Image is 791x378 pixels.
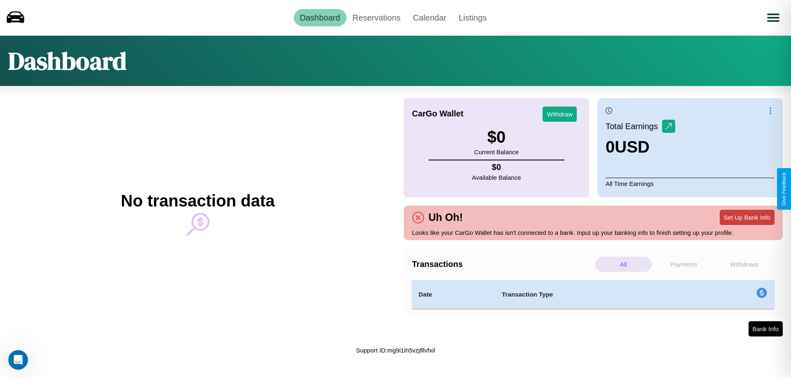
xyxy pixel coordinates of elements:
[8,350,28,370] iframe: Intercom live chat
[543,107,577,122] button: Withdraw
[419,290,489,299] h4: Date
[412,280,775,309] table: simple table
[606,119,662,134] p: Total Earnings
[412,109,463,118] h4: CarGo Wallet
[412,227,775,238] p: Looks like your CarGo Wallet has isn't connected to a bank. Input up your banking info to finish ...
[474,128,519,146] h3: $ 0
[762,6,785,29] button: Open menu
[412,260,593,269] h4: Transactions
[356,345,435,356] p: Support ID: mg9i1ih5vzjfllvfxil
[595,257,652,272] p: All
[656,257,712,272] p: Payments
[606,178,775,189] p: All Time Earnings
[346,9,407,26] a: Reservations
[452,9,493,26] a: Listings
[472,162,521,172] h4: $ 0
[474,146,519,158] p: Current Balance
[121,192,274,210] h2: No transaction data
[424,211,467,223] h4: Uh Oh!
[716,257,772,272] p: Withdraws
[294,9,346,26] a: Dashboard
[502,290,689,299] h4: Transaction Type
[407,9,452,26] a: Calendar
[720,210,775,225] button: Set Up Bank Info
[606,138,675,156] h3: 0 USD
[749,321,783,336] button: Bank Info
[8,44,126,78] h1: Dashboard
[472,172,521,183] p: Available Balance
[781,172,787,206] div: Give Feedback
